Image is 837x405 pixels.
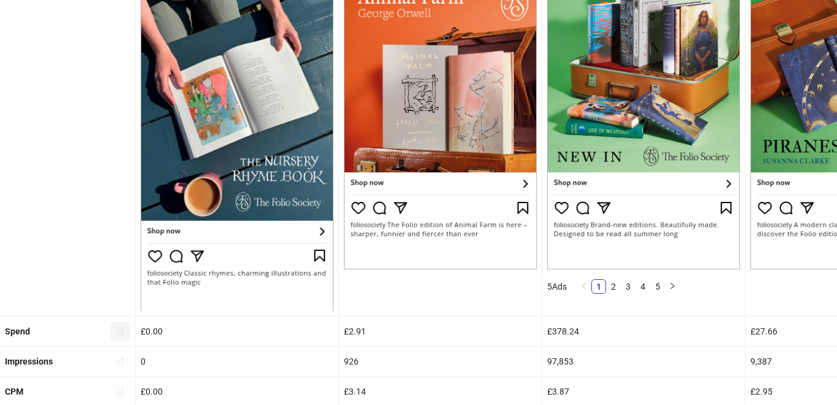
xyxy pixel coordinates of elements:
b: Impressions [5,357,53,366]
button: right [665,279,680,294]
span: 5 Ads [547,282,567,291]
div: 0 [136,347,338,376]
li: Previous Page [577,279,591,294]
li: 5 [650,279,665,294]
li: 1 [591,279,606,294]
a: 2 [607,280,620,293]
div: 97,853 [542,347,745,376]
li: 3 [621,279,636,294]
a: 1 [592,280,605,293]
span: left [580,282,588,290]
a: 4 [636,280,650,293]
span: sort-ascending [116,357,125,365]
div: £0.00 [136,317,338,346]
li: Next Page [665,279,680,294]
span: sort-ascending [116,387,125,395]
button: left [577,279,591,294]
li: 4 [636,279,650,294]
div: 926 [339,347,542,376]
span: sort-ascending [116,326,125,335]
a: 5 [651,280,664,293]
b: CPM [5,387,23,396]
div: £2.91 [339,317,542,346]
li: 2 [606,279,621,294]
a: 3 [621,280,635,293]
b: Spend [5,326,30,336]
div: £378.24 [542,317,745,346]
span: right [669,282,676,290]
